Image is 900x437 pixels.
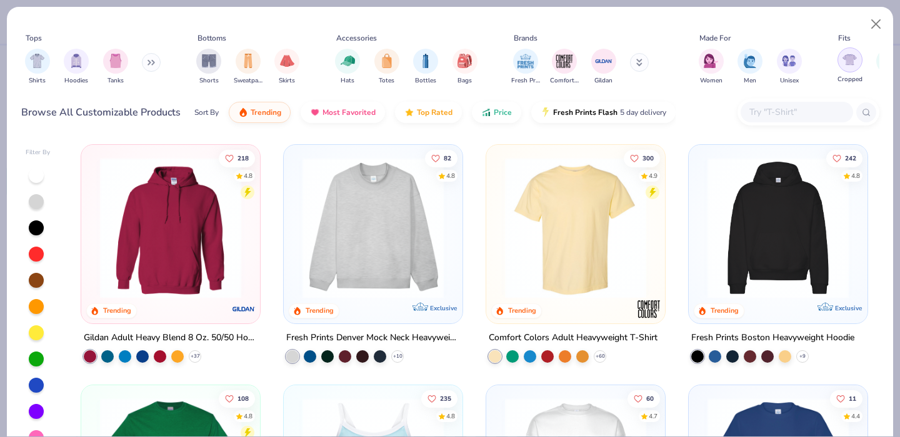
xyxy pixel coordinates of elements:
span: Cropped [837,75,862,84]
button: Like [425,149,457,167]
img: Hats Image [341,54,355,68]
span: Shorts [199,76,219,86]
button: filter button [511,49,540,86]
img: Men Image [743,54,757,68]
span: Totes [379,76,394,86]
div: filter for Totes [374,49,399,86]
button: Like [219,149,256,167]
button: filter button [374,49,399,86]
span: Top Rated [417,107,452,117]
img: Totes Image [380,54,394,68]
img: Shorts Image [202,54,216,68]
span: Women [700,76,722,86]
img: 01756b78-01f6-4cc6-8d8a-3c30c1a0c8ac [94,157,247,298]
button: Like [826,149,862,167]
div: filter for Hats [335,49,360,86]
span: Tanks [107,76,124,86]
span: Men [744,76,756,86]
input: Try "T-Shirt" [748,105,844,119]
span: Shirts [29,76,46,86]
button: filter button [103,49,128,86]
img: flash.gif [541,107,551,117]
div: filter for Comfort Colors [550,49,579,86]
div: filter for Women [699,49,724,86]
span: Exclusive [430,304,457,312]
img: most_fav.gif [310,107,320,117]
div: filter for Unisex [777,49,802,86]
div: Tops [26,32,42,44]
button: Price [472,102,521,123]
div: Gildan Adult Heavy Blend 8 Oz. 50/50 Hooded Sweatshirt [84,330,257,346]
span: Hoodies [64,76,88,86]
button: Close [864,12,888,36]
img: e55d29c3-c55d-459c-bfd9-9b1c499ab3c6 [652,157,806,298]
button: filter button [452,49,477,86]
button: filter button [335,49,360,86]
button: filter button [64,49,89,86]
span: Exclusive [834,304,861,312]
button: filter button [699,49,724,86]
button: filter button [550,49,579,86]
span: + 37 [191,353,200,360]
div: Bottoms [197,32,226,44]
span: 11 [849,395,856,401]
div: filter for Shirts [25,49,50,86]
span: Sweatpants [234,76,262,86]
span: Fresh Prints [511,76,540,86]
div: 4.8 [446,171,455,180]
span: Bottles [415,76,436,86]
button: filter button [737,49,762,86]
img: 91acfc32-fd48-4d6b-bdad-a4c1a30ac3fc [701,157,855,298]
span: Comfort Colors [550,76,579,86]
div: Fresh Prints Boston Heavyweight Hoodie [691,330,854,346]
span: Price [494,107,512,117]
img: Comfort Colors logo [636,297,661,322]
img: Women Image [704,54,718,68]
div: 4.8 [446,411,455,421]
div: Filter By [26,148,51,157]
button: Like [627,390,660,407]
img: Fresh Prints Image [516,52,535,71]
button: Trending [229,102,291,123]
div: filter for Skirts [274,49,299,86]
img: Bags Image [457,54,471,68]
span: Trending [251,107,281,117]
div: filter for Bags [452,49,477,86]
div: Sort By [194,107,219,118]
img: Tanks Image [109,54,122,68]
div: Fresh Prints Denver Mock Neck Heavyweight Sweatshirt [286,330,460,346]
button: Fresh Prints Flash5 day delivery [531,102,676,123]
img: Skirts Image [280,54,294,68]
div: filter for Sweatpants [234,49,262,86]
img: Cropped Image [842,52,857,67]
button: filter button [837,49,862,86]
img: 029b8af0-80e6-406f-9fdc-fdf898547912 [499,157,652,298]
span: Fresh Prints Flash [553,107,617,117]
button: Top Rated [395,102,462,123]
img: trending.gif [238,107,248,117]
div: Made For [699,32,731,44]
img: a90f7c54-8796-4cb2-9d6e-4e9644cfe0fe [450,157,604,298]
span: 108 [238,395,249,401]
span: Most Favorited [322,107,376,117]
img: Hoodies Image [69,54,83,68]
button: filter button [274,49,299,86]
span: + 60 [595,353,604,360]
div: filter for Cropped [837,47,862,84]
span: 242 [845,155,856,161]
img: Comfort Colors Image [555,52,574,71]
span: + 9 [799,353,806,360]
div: 4.8 [244,171,253,180]
div: 4.8 [244,411,253,421]
button: filter button [413,49,438,86]
div: 4.8 [851,171,860,180]
img: f5d85501-0dbb-4ee4-b115-c08fa3845d83 [296,157,450,298]
div: 4.9 [649,171,657,180]
span: 5 day delivery [620,106,666,120]
span: 60 [646,395,654,401]
button: Most Favorited [301,102,385,123]
span: 300 [642,155,654,161]
div: filter for Gildan [591,49,616,86]
button: Like [421,390,457,407]
span: Unisex [780,76,799,86]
